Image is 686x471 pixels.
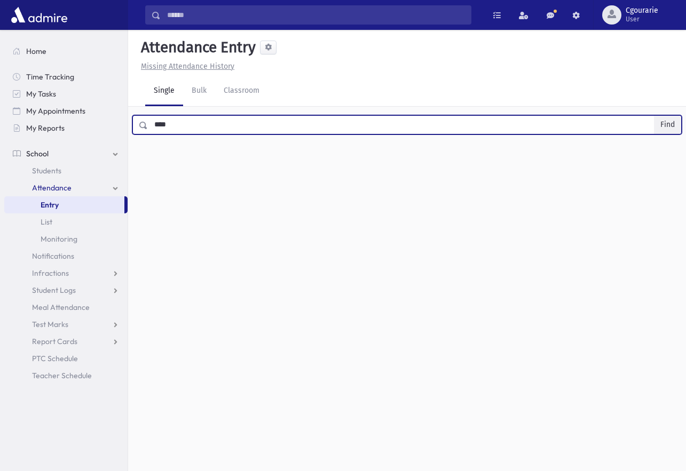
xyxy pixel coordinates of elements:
[137,38,256,57] h5: Attendance Entry
[32,268,69,278] span: Infractions
[9,4,70,26] img: AdmirePro
[26,106,85,116] span: My Appointments
[4,230,128,248] a: Monitoring
[4,213,128,230] a: List
[4,265,128,282] a: Infractions
[32,337,77,346] span: Report Cards
[4,102,128,119] a: My Appointments
[4,162,128,179] a: Students
[32,320,68,329] span: Test Marks
[215,76,268,106] a: Classroom
[4,282,128,299] a: Student Logs
[183,76,215,106] a: Bulk
[26,72,74,82] span: Time Tracking
[26,123,65,133] span: My Reports
[626,6,658,15] span: Cgourarie
[32,251,74,261] span: Notifications
[41,217,52,227] span: List
[26,46,46,56] span: Home
[626,15,658,23] span: User
[32,302,90,312] span: Meal Attendance
[161,5,471,25] input: Search
[4,145,128,162] a: School
[4,85,128,102] a: My Tasks
[26,149,49,158] span: School
[32,371,92,380] span: Teacher Schedule
[654,116,681,134] button: Find
[26,89,56,99] span: My Tasks
[4,367,128,384] a: Teacher Schedule
[41,200,59,210] span: Entry
[137,62,234,71] a: Missing Attendance History
[4,299,128,316] a: Meal Attendance
[4,350,128,367] a: PTC Schedule
[32,285,76,295] span: Student Logs
[4,248,128,265] a: Notifications
[141,62,234,71] u: Missing Attendance History
[4,333,128,350] a: Report Cards
[32,166,61,175] span: Students
[4,316,128,333] a: Test Marks
[32,354,78,363] span: PTC Schedule
[4,43,128,60] a: Home
[145,76,183,106] a: Single
[32,183,72,193] span: Attendance
[4,196,124,213] a: Entry
[4,119,128,137] a: My Reports
[4,179,128,196] a: Attendance
[4,68,128,85] a: Time Tracking
[41,234,77,244] span: Monitoring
